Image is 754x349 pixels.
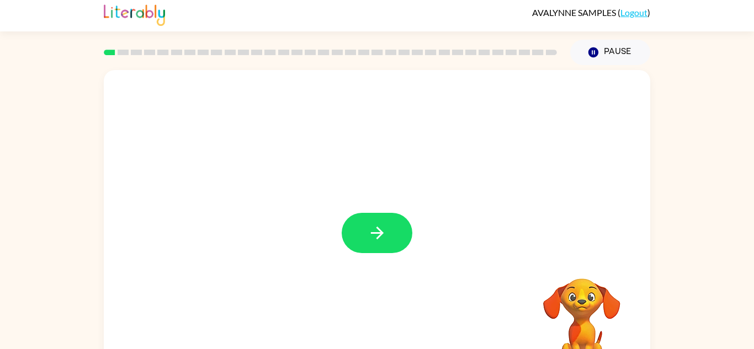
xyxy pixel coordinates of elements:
[532,7,650,18] div: ( )
[570,40,650,65] button: Pause
[532,7,618,18] span: AVALYNNE SAMPLES
[620,7,647,18] a: Logout
[104,2,165,26] img: Literably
